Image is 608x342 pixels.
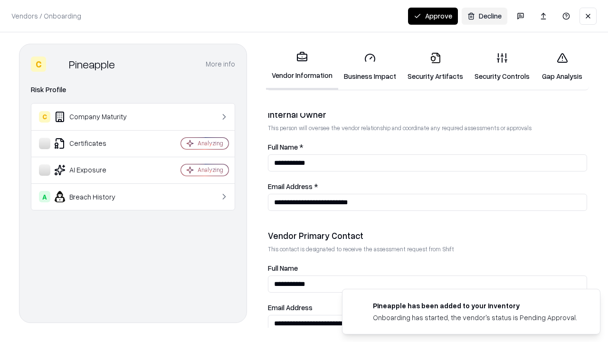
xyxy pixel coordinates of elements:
[373,301,577,311] div: Pineapple has been added to your inventory
[39,138,152,149] div: Certificates
[198,139,223,147] div: Analyzing
[268,230,587,241] div: Vendor Primary Contact
[268,183,587,190] label: Email Address *
[268,265,587,272] label: Full Name
[266,44,338,90] a: Vendor Information
[373,313,577,323] div: Onboarding has started, the vendor's status is Pending Approval.
[408,8,458,25] button: Approve
[206,56,235,73] button: More info
[39,164,152,176] div: AI Exposure
[31,57,46,72] div: C
[462,8,507,25] button: Decline
[39,111,152,123] div: Company Maturity
[268,304,587,311] label: Email Address
[198,166,223,174] div: Analyzing
[69,57,115,72] div: Pineapple
[31,84,235,95] div: Risk Profile
[268,109,587,120] div: Internal Owner
[268,124,587,132] p: This person will oversee the vendor relationship and coordinate any required assessments or appro...
[11,11,81,21] p: Vendors / Onboarding
[268,143,587,151] label: Full Name *
[268,245,587,253] p: This contact is designated to receive the assessment request from Shift
[402,45,469,89] a: Security Artifacts
[39,111,50,123] div: C
[338,45,402,89] a: Business Impact
[469,45,535,89] a: Security Controls
[39,191,152,202] div: Breach History
[39,191,50,202] div: A
[50,57,65,72] img: Pineapple
[354,301,365,312] img: pineappleenergy.com
[535,45,589,89] a: Gap Analysis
